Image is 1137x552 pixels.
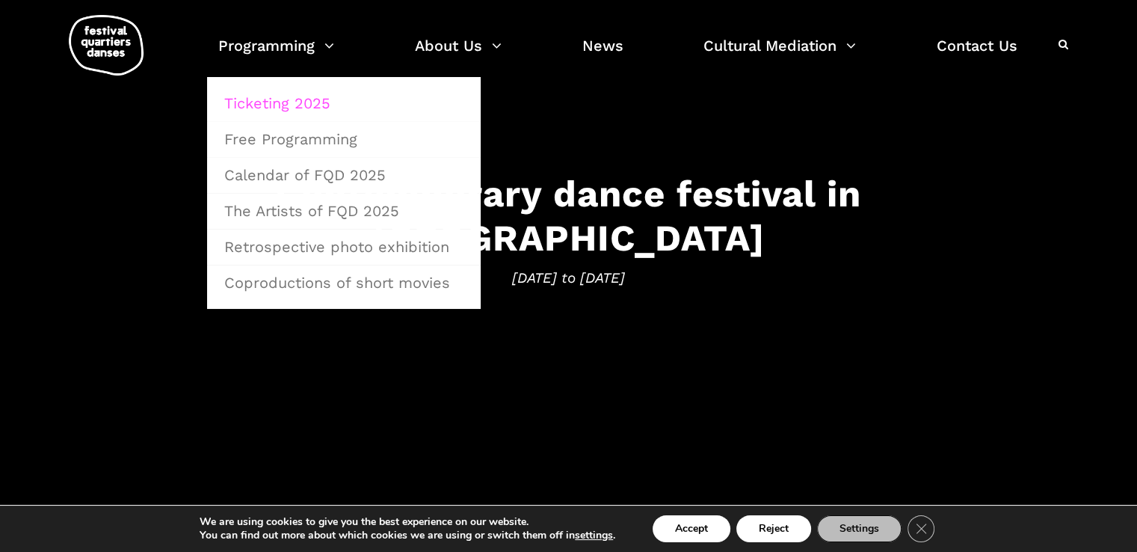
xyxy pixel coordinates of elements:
[908,515,934,542] button: Close GDPR Cookie Banner
[215,158,472,192] a: Calendar of FQD 2025
[937,33,1017,77] a: Contact Us
[200,515,615,529] p: We are using cookies to give you the best experience on our website.
[575,529,613,542] button: settings
[105,267,1032,289] span: [DATE] to [DATE]
[415,33,502,77] a: About Us
[69,15,144,76] img: logo-fqd-med
[105,171,1032,260] h3: Contemporary dance festival in [GEOGRAPHIC_DATA]
[215,194,472,228] a: The Artists of FQD 2025
[215,86,472,120] a: Ticketing 2025
[703,33,856,77] a: Cultural Mediation
[215,122,472,156] a: Free Programming
[200,529,615,542] p: You can find out more about which cookies we are using or switch them off in .
[218,33,334,77] a: Programming
[736,515,811,542] button: Reject
[215,266,472,300] a: Coproductions of short movies
[215,230,472,264] a: Retrospective photo exhibition
[582,33,623,77] a: News
[817,515,902,542] button: Settings
[653,515,730,542] button: Accept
